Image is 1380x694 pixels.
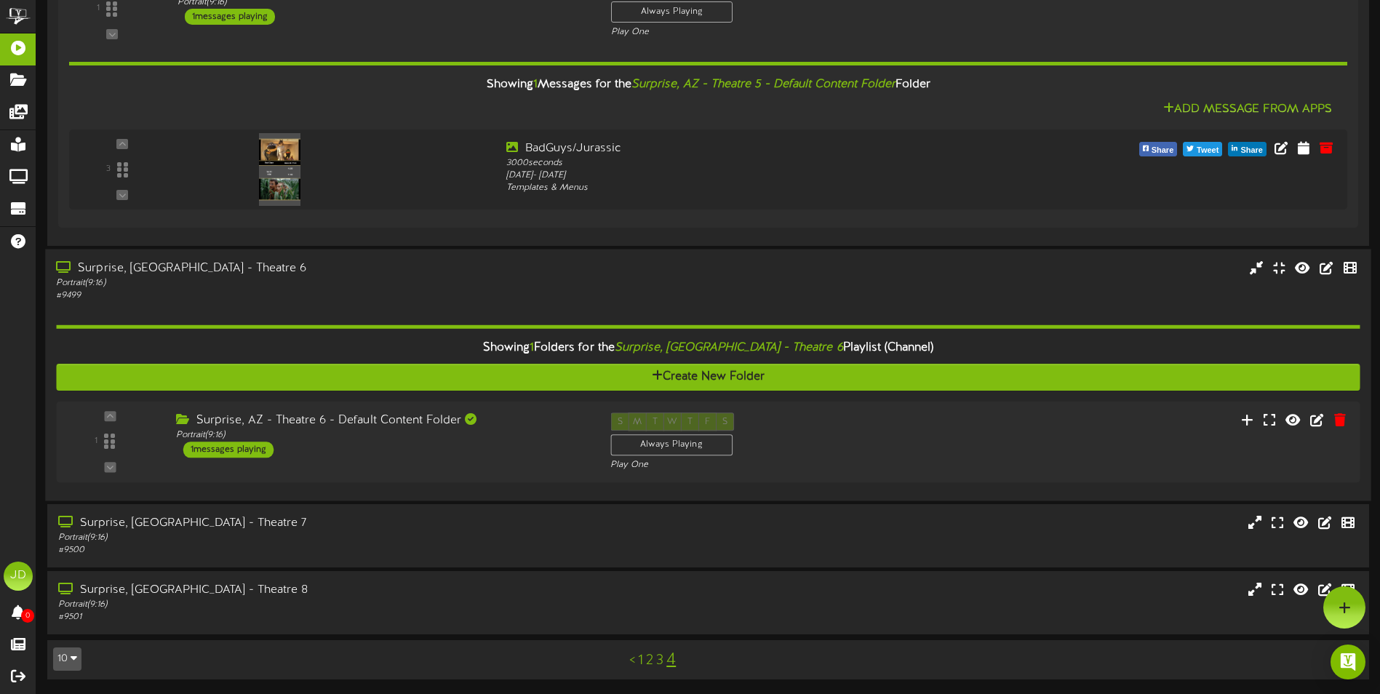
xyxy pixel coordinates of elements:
div: Always Playing [610,434,733,455]
div: Showing Messages for the Folder [58,69,1358,100]
div: # 9499 [56,289,586,301]
div: # 9500 [58,544,587,557]
span: 1 [533,78,538,91]
div: Surprise, [GEOGRAPHIC_DATA] - Theatre 6 [56,260,586,276]
div: Portrait ( 9:16 ) [176,429,589,442]
div: Open Intercom Messenger [1331,645,1365,679]
span: 1 [530,341,534,354]
a: 4 [666,650,676,669]
a: 2 [646,653,653,669]
div: Portrait ( 9:16 ) [58,599,587,611]
i: Surprise, [GEOGRAPHIC_DATA] - Theatre 6 [615,341,843,354]
div: Play One [611,26,914,39]
div: 1 messages playing [183,442,274,458]
span: 0 [21,609,34,623]
div: Portrait ( 9:16 ) [58,532,587,544]
div: # 9501 [58,611,587,623]
div: Play One [610,459,914,471]
div: [DATE] - [DATE] [506,169,1017,182]
button: Tweet [1183,142,1222,156]
button: Create New Folder [56,364,1360,391]
div: Templates & Menus [506,182,1017,194]
span: Tweet [1194,143,1221,159]
a: 1 [638,653,643,669]
span: Share [1149,143,1177,159]
div: 3000 seconds [506,157,1017,169]
div: Always Playing [611,1,733,23]
div: JD [4,562,33,591]
button: Share [1228,142,1267,156]
button: Add Message From Apps [1159,100,1336,119]
div: Surprise, [GEOGRAPHIC_DATA] - Theatre 7 [58,515,587,532]
div: BadGuys/Jurassic [506,140,1017,157]
a: < [629,653,635,669]
a: 3 [656,653,663,669]
span: Share [1237,143,1266,159]
img: 71cb0982-e06c-4409-a18d-803b2d169beb.png [259,133,300,206]
button: Share [1139,142,1178,156]
div: Portrait ( 9:16 ) [56,276,586,289]
button: 10 [53,647,81,671]
div: 1 messages playing [185,9,275,25]
i: Surprise, AZ - Theatre 5 - Default Content Folder [631,78,896,91]
div: Surprise, [GEOGRAPHIC_DATA] - Theatre 8 [58,582,587,599]
div: Showing Folders for the Playlist (Channel) [45,332,1371,364]
div: Surprise, AZ - Theatre 6 - Default Content Folder [176,412,589,429]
